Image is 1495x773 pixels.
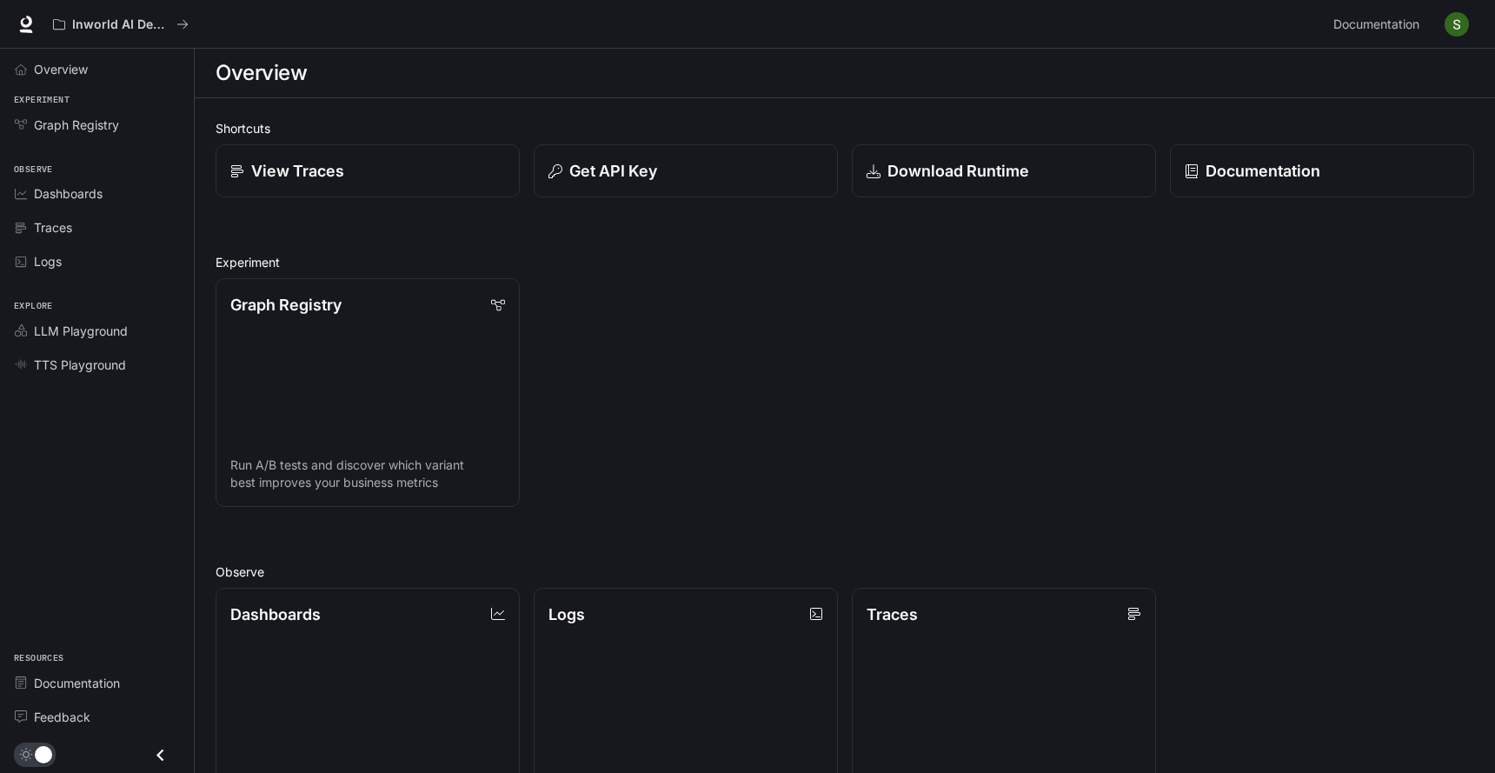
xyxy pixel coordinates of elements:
a: Traces [7,212,187,243]
a: Documentation [1326,7,1432,42]
a: Feedback [7,702,187,732]
span: Documentation [34,674,120,692]
button: Close drawer [141,737,180,773]
span: Logs [34,252,62,270]
button: Get API Key [534,144,838,197]
h2: Observe [216,563,1474,581]
h1: Overview [216,56,307,90]
span: LLM Playground [34,322,128,340]
a: Documentation [1170,144,1474,197]
a: Overview [7,54,187,84]
a: Graph Registry [7,110,187,140]
p: Download Runtime [887,159,1029,183]
p: View Traces [251,159,344,183]
h2: Shortcuts [216,119,1474,137]
span: Dark mode toggle [35,744,52,763]
p: Graph Registry [230,293,342,317]
a: Dashboards [7,178,187,209]
p: Dashboards [230,603,321,626]
span: TTS Playground [34,356,126,374]
a: View Traces [216,144,520,197]
a: Documentation [7,668,187,698]
p: Inworld AI Demos [72,17,169,32]
span: Graph Registry [34,116,119,134]
a: Graph RegistryRun A/B tests and discover which variant best improves your business metrics [216,278,520,507]
p: Get API Key [569,159,657,183]
button: User avatar [1439,7,1474,42]
a: LLM Playground [7,316,187,346]
span: Traces [34,218,72,237]
p: Documentation [1206,159,1320,183]
span: Feedback [34,708,90,726]
span: Dashboards [34,184,103,203]
button: All workspaces [45,7,196,42]
h2: Experiment [216,253,1474,271]
span: Overview [34,60,88,78]
a: Download Runtime [852,144,1156,197]
a: TTS Playground [7,350,187,380]
img: User avatar [1445,12,1469,37]
p: Run A/B tests and discover which variant best improves your business metrics [230,456,505,491]
span: Documentation [1333,14,1419,36]
a: Logs [7,246,187,277]
p: Logs [548,603,585,626]
p: Traces [867,603,918,626]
